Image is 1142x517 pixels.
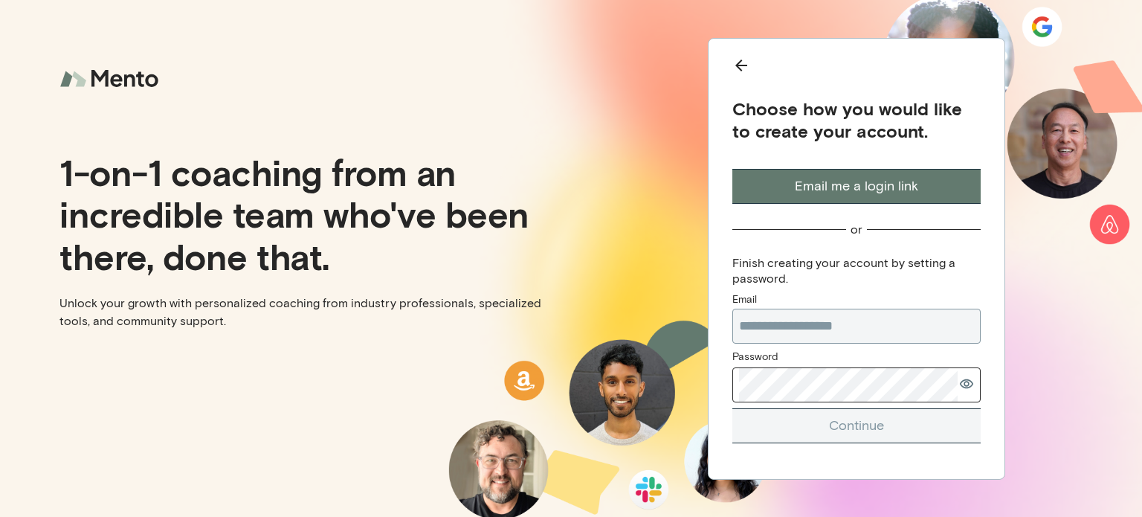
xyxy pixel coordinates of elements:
[732,408,981,443] button: Continue
[732,350,981,365] div: Password
[732,255,981,286] div: Finish creating your account by setting a password.
[59,60,164,99] img: logo
[59,151,559,276] p: 1-on-1 coaching from an incredible team who've been there, done that.
[732,57,981,80] button: Back
[732,169,981,204] button: Email me a login link
[59,295,559,330] p: Unlock your growth with personalized coaching from industry professionals, specialized tools, and...
[732,292,981,307] div: Email
[739,368,958,402] input: Password
[732,97,981,142] div: Choose how you would like to create your account.
[851,222,862,237] div: or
